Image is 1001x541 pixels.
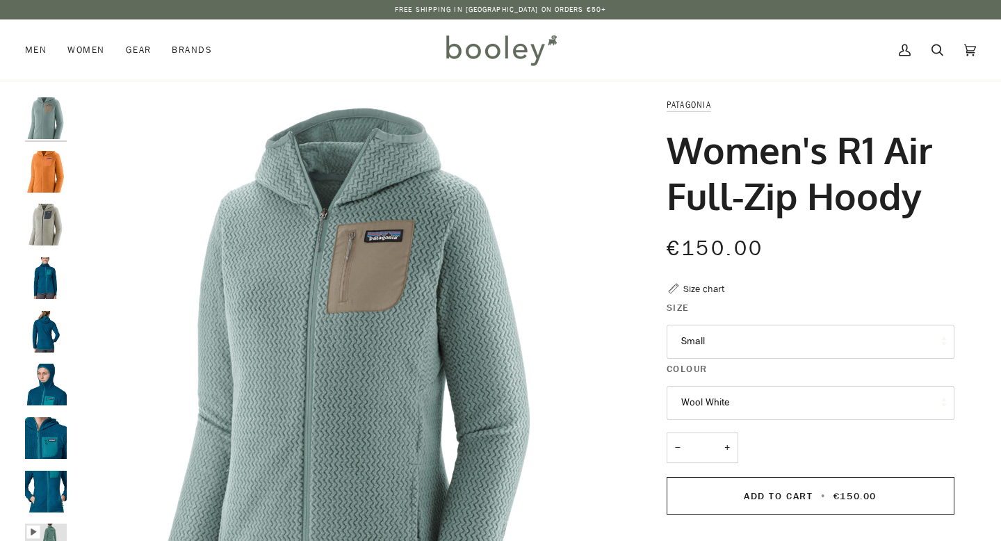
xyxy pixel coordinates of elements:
[25,311,67,353] img: Patagonia Women's R1 Air Full-Zip Hoody - Booley Galway
[25,43,47,57] span: Men
[716,433,738,464] button: +
[67,43,104,57] span: Women
[25,97,67,139] img: Women's R1 Air Full-Zip Hoody
[161,19,222,81] a: Brands
[667,234,764,263] span: €150.00
[667,127,944,218] h1: Women's R1 Air Full-Zip Hoody
[667,386,954,420] button: Wool White
[25,257,67,299] img: Patagonia Women's R1 Air Full-Zip Hoody - Booley Galway
[683,282,724,296] div: Size chart
[126,43,152,57] span: Gear
[172,43,212,57] span: Brands
[667,300,690,315] span: Size
[440,30,562,70] img: Booley
[667,99,711,111] a: Patagonia
[25,204,67,245] img: Patagonia Women's R1 Air Full-Zip Hoody Wool White - Booley Galway
[25,417,67,459] img: Patagonia Women's R1 Air Full-Zip Hoody - Booley Galway
[115,19,162,81] a: Gear
[817,490,830,503] span: •
[667,325,954,359] button: Small
[667,433,738,464] input: Quantity
[25,151,67,193] img: Women's R1 Air Full-Zip Hoody
[25,19,57,81] a: Men
[25,471,67,512] img: Patagonia Women's R1 Air Full-Zip Hoody - Booley Galway
[25,364,67,405] img: Patagonia Women's R1 Air Full-Zip Hoody - Booley Galway
[667,477,954,515] button: Add to Cart • €150.00
[744,490,813,503] span: Add to Cart
[395,4,606,15] p: Free Shipping in [GEOGRAPHIC_DATA] on Orders €50+
[667,433,689,464] button: −
[57,19,115,81] a: Women
[833,490,877,503] span: €150.00
[667,362,708,376] span: Colour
